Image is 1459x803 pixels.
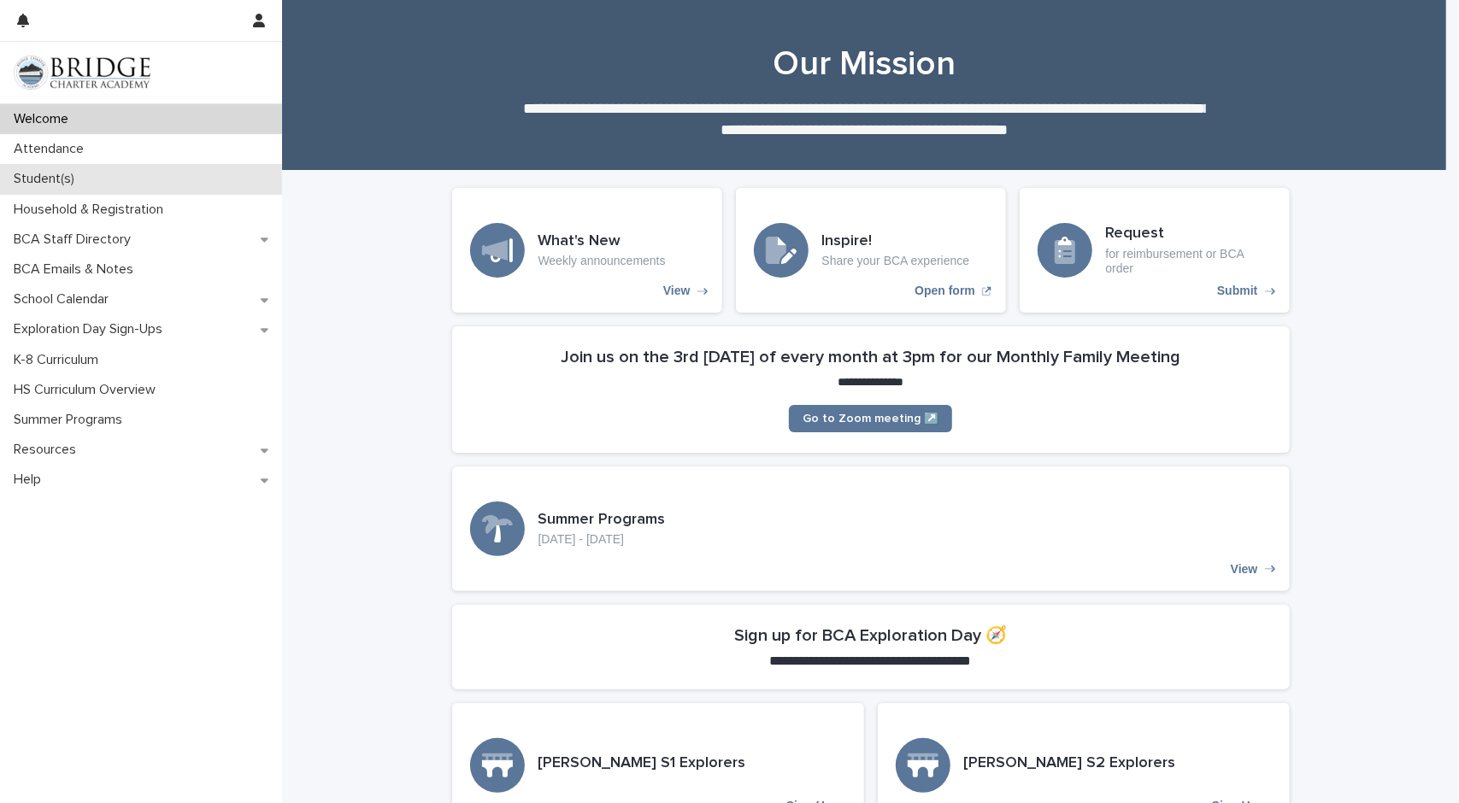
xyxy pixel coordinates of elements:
p: School Calendar [7,291,122,308]
p: Open form [915,284,975,298]
p: Attendance [7,141,97,157]
p: Summer Programs [7,412,136,428]
h3: [PERSON_NAME] S2 Explorers [964,754,1176,773]
a: Open form [736,188,1006,313]
h3: What's New [538,232,666,251]
h3: Request [1106,225,1272,243]
a: View [452,188,722,313]
h3: [PERSON_NAME] S1 Explorers [538,754,746,773]
p: Household & Registration [7,202,177,218]
p: BCA Staff Directory [7,232,144,248]
a: Go to Zoom meeting ↗️ [789,405,952,432]
h2: Sign up for BCA Exploration Day 🧭 [734,625,1007,646]
p: Exploration Day Sign-Ups [7,321,176,337]
p: Help [7,472,55,488]
h1: Our Mission [445,44,1283,85]
p: Weekly announcements [538,254,666,268]
p: Welcome [7,111,82,127]
p: Resources [7,442,90,458]
p: Student(s) [7,171,88,187]
a: Submit [1020,188,1290,313]
p: View [663,284,691,298]
img: V1C1m3IdTEidaUdm9Hs0 [14,56,150,90]
span: Go to Zoom meeting ↗️ [803,413,938,425]
p: Share your BCA experience [822,254,970,268]
h3: Summer Programs [538,511,666,530]
p: [DATE] - [DATE] [538,532,666,547]
h3: Inspire! [822,232,970,251]
a: View [452,466,1290,591]
p: BCA Emails & Notes [7,261,147,278]
p: K-8 Curriculum [7,352,112,368]
h2: Join us on the 3rd [DATE] of every month at 3pm for our Monthly Family Meeting [561,347,1180,367]
p: HS Curriculum Overview [7,382,169,398]
p: Submit [1217,284,1257,298]
p: for reimbursement or BCA order [1106,247,1272,276]
p: View [1231,562,1258,577]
